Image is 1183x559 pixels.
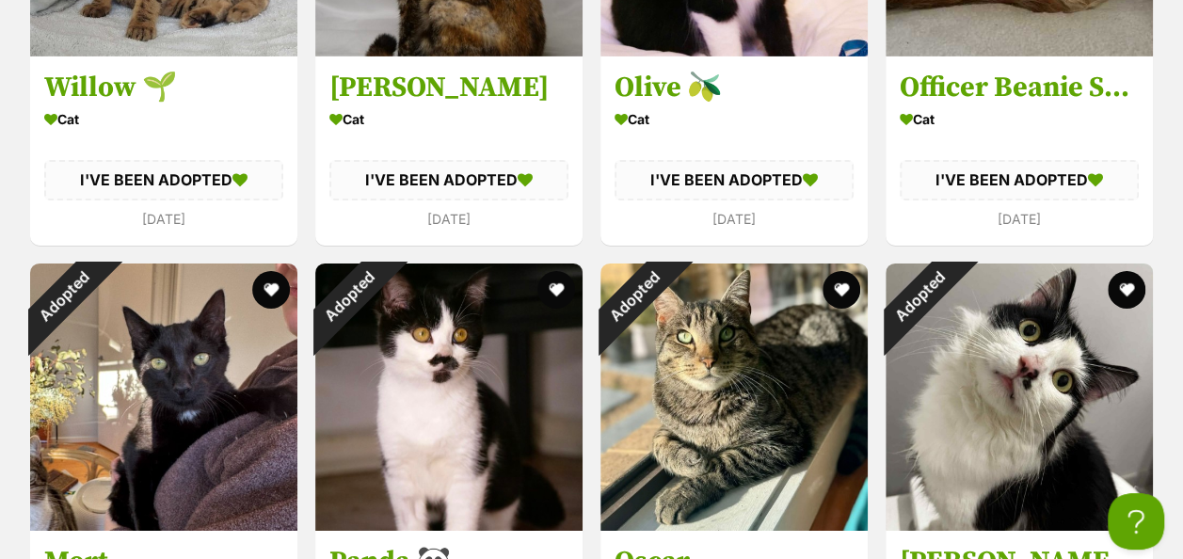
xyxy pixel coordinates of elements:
h3: Willow 🌱 [44,71,283,106]
h3: Olive 🫒 [615,71,854,106]
h3: Officer Beanie Small Cat 🧡 [900,71,1139,106]
div: [DATE] [44,206,283,232]
div: I'VE BEEN ADOPTED [44,161,283,200]
div: Cat [329,106,568,134]
div: Adopted [575,238,693,356]
button: favourite [1108,271,1145,309]
div: [DATE] [329,206,568,232]
a: Willow 🌱 Cat I'VE BEEN ADOPTED [DATE] favourite [30,56,297,246]
a: [PERSON_NAME] Cat I'VE BEEN ADOPTED [DATE] favourite [315,56,583,246]
a: Adopted [600,516,868,535]
button: favourite [823,271,860,309]
h3: [PERSON_NAME] [329,71,568,106]
div: [DATE] [900,206,1139,232]
div: I'VE BEEN ADOPTED [329,161,568,200]
img: Panda 🐼 [315,264,583,531]
img: Chuck Taylor - Meet me @ Petstock Prahran! [886,264,1153,531]
div: Cat [615,106,854,134]
button: favourite [252,271,290,309]
div: Adopted [5,238,122,356]
img: Mort [30,264,297,531]
div: Adopted [290,238,408,356]
img: Oscar [600,264,868,531]
div: Cat [900,106,1139,134]
a: Adopted [30,516,297,535]
a: Olive 🫒 Cat I'VE BEEN ADOPTED [DATE] favourite [600,56,868,246]
div: Adopted [860,238,978,356]
div: I'VE BEEN ADOPTED [615,161,854,200]
button: favourite [537,271,575,309]
a: Adopted [886,516,1153,535]
a: Officer Beanie Small Cat 🧡 Cat I'VE BEEN ADOPTED [DATE] favourite [886,56,1153,246]
div: [DATE] [615,206,854,232]
div: I'VE BEEN ADOPTED [900,161,1139,200]
div: Cat [44,106,283,134]
a: Adopted [315,516,583,535]
iframe: Help Scout Beacon - Open [1108,493,1164,550]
